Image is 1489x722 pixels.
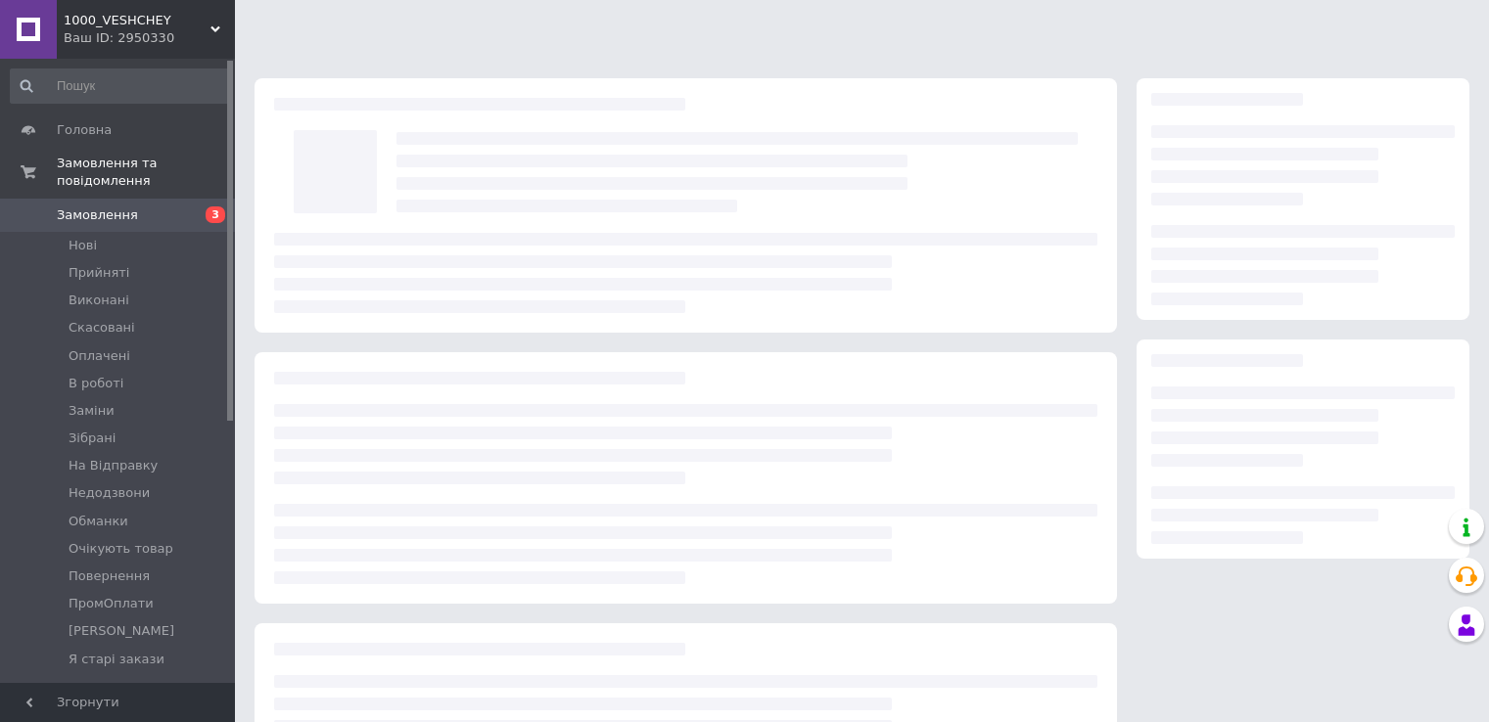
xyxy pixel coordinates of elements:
span: Обманки [69,513,128,530]
span: Скасовані [69,319,135,337]
span: Очікують товар [69,540,173,558]
span: Виконані [69,292,129,309]
span: Оплачені [69,347,130,365]
div: Ваш ID: 2950330 [64,29,235,47]
span: Зібрані [69,429,116,447]
span: ПромОплати [69,595,154,612]
span: Я старі закази [69,651,164,668]
span: Заміни [69,402,115,420]
span: Нові [69,237,97,254]
span: [PERSON_NAME] [69,622,174,640]
span: 3 [206,206,225,223]
span: Замовлення та повідомлення [57,155,235,190]
span: В роботі [69,375,123,392]
input: Пошук [10,68,231,104]
span: Замовлення [57,206,138,224]
span: Повернення [69,567,150,585]
span: Прийняті [69,264,129,282]
span: На Відправку [69,457,158,474]
span: 1000_VESHCHEY [64,12,210,29]
span: Головна [57,121,112,139]
span: Недодзвони [69,484,150,502]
